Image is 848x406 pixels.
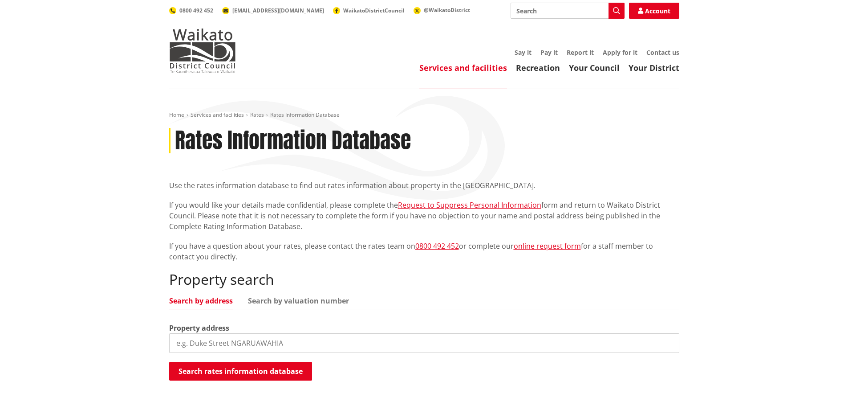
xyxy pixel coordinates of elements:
a: 0800 492 452 [415,241,459,251]
span: @WaikatoDistrict [424,6,470,14]
a: @WaikatoDistrict [414,6,470,14]
nav: breadcrumb [169,111,679,119]
a: Recreation [516,62,560,73]
a: Rates [250,111,264,119]
p: If you have a question about your rates, please contact the rates team on or complete our for a s... [169,241,679,262]
a: Services and facilities [419,62,507,73]
a: Your Council [569,62,620,73]
p: Use the rates information database to find out rates information about property in the [GEOGRAPHI... [169,180,679,191]
button: Search rates information database [169,362,312,381]
input: Search input [511,3,625,19]
a: Account [629,3,679,19]
a: online request form [514,241,581,251]
a: Contact us [646,48,679,57]
a: 0800 492 452 [169,7,213,14]
a: Search by address [169,297,233,304]
a: Pay it [540,48,558,57]
a: Apply for it [603,48,637,57]
h2: Property search [169,271,679,288]
span: 0800 492 452 [179,7,213,14]
img: Waikato District Council - Te Kaunihera aa Takiwaa o Waikato [169,29,236,73]
a: Search by valuation number [248,297,349,304]
input: e.g. Duke Street NGARUAWAHIA [169,333,679,353]
p: If you would like your details made confidential, please complete the form and return to Waikato ... [169,200,679,232]
a: Request to Suppress Personal Information [398,200,541,210]
h1: Rates Information Database [175,128,411,154]
a: Report it [567,48,594,57]
a: WaikatoDistrictCouncil [333,7,405,14]
a: Services and facilities [191,111,244,119]
a: Your District [629,62,679,73]
span: [EMAIL_ADDRESS][DOMAIN_NAME] [232,7,324,14]
a: Say it [515,48,532,57]
a: [EMAIL_ADDRESS][DOMAIN_NAME] [222,7,324,14]
span: Rates Information Database [270,111,340,119]
span: WaikatoDistrictCouncil [343,7,405,14]
label: Property address [169,323,229,333]
a: Home [169,111,184,119]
